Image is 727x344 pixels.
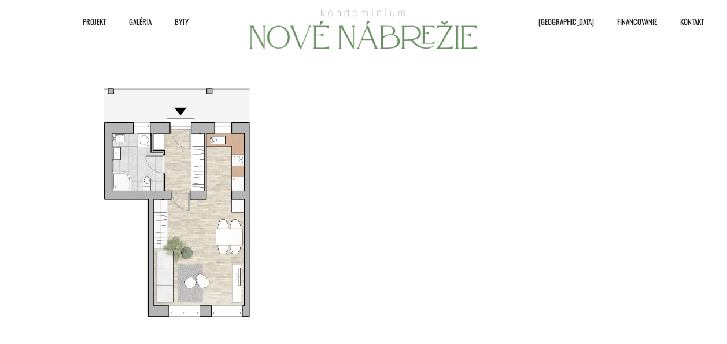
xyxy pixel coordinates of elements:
[663,13,710,30] a: Kontakt
[65,13,112,30] a: Projekt
[538,13,594,30] span: [GEOGRAPHIC_DATA]
[521,13,600,30] a: [GEOGRAPHIC_DATA]
[112,13,157,30] a: Galéria
[157,13,194,30] a: Byty
[129,13,152,30] span: Galéria
[680,13,704,30] span: Kontakt
[600,13,663,30] a: Financovanie
[83,13,106,30] span: Projekt
[175,13,189,30] span: Byty
[617,13,657,30] span: Financovanie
